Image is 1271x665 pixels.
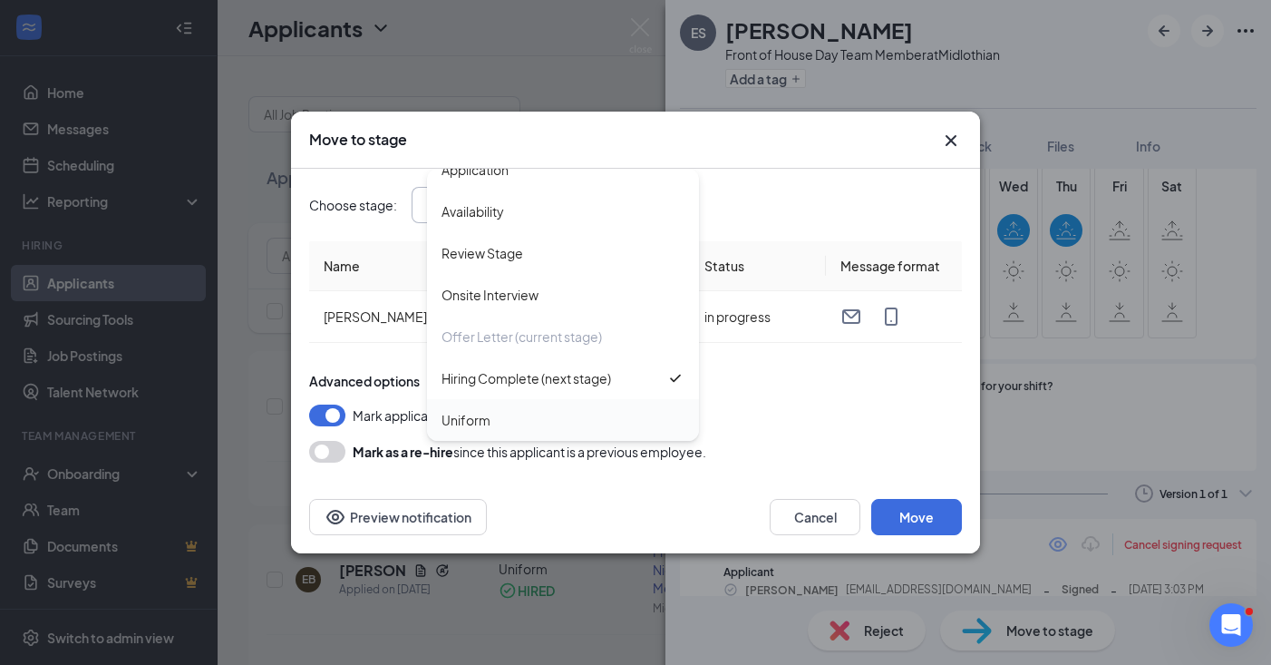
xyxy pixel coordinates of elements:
[309,499,487,535] button: Preview notificationEye
[441,243,523,263] div: Review Stage
[826,241,962,291] th: Message format
[840,306,862,328] svg: Email
[441,285,538,305] div: Onsite Interview
[325,506,346,528] svg: Eye
[770,499,860,535] button: Cancel
[353,444,453,460] b: Mark as a re-hire
[940,130,962,152] button: Close
[441,327,602,347] div: Offer Letter (current stage)
[324,308,427,325] span: [PERSON_NAME]
[880,306,902,328] svg: MobileSms
[940,130,962,152] svg: Cross
[690,241,826,291] th: Status
[309,130,407,150] h3: Move to stage
[666,369,684,387] svg: Checkmark
[309,372,962,390] div: Advanced options
[690,291,826,343] td: in progress
[353,405,634,426] span: Mark applicant(s) as Completed for Offer Letter
[441,201,504,221] div: Availability
[441,410,490,430] div: Uniform
[441,368,611,388] div: Hiring Complete (next stage)
[353,441,706,463] div: since this applicant is a previous employee.
[1209,603,1253,647] iframe: Intercom live chat
[441,160,509,180] div: Application
[309,241,690,291] th: Name
[871,499,962,535] button: Move
[309,195,397,215] span: Choose stage :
